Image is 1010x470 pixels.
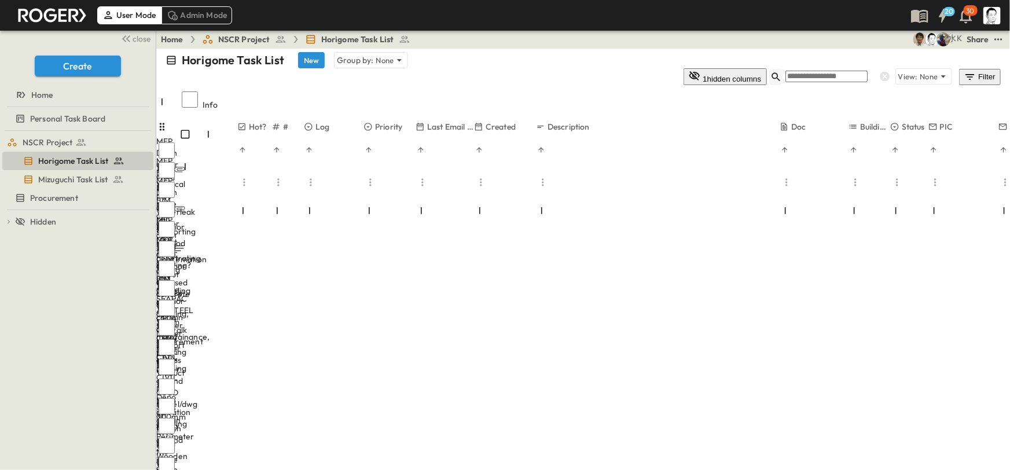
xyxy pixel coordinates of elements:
[2,190,151,206] a: Procurement
[159,142,175,159] input: Select row
[156,293,179,374] div: SEAPAC AMSTEEL Storm Louver support CALC pending
[159,438,175,454] input: Select row
[30,192,78,204] span: Procurement
[2,170,153,189] div: Mizuguchi Task Listtest
[116,30,153,46] button: close
[931,5,954,26] button: 20
[2,87,151,103] a: Home
[337,54,374,66] p: Group by:
[2,111,151,127] a: Personal Task Board
[97,6,161,24] div: User Mode
[161,6,233,24] div: Admin Mode
[2,189,153,207] div: Procurementtest
[159,182,175,198] input: Select row
[948,32,962,44] div: 水口 浩一 (MIZUGUCHI Koichi) (mizuguti@bcd.taisei.co.jp)
[376,54,394,66] p: None
[2,171,151,188] a: Mizuguchi Task List
[898,71,918,82] p: View:
[35,56,121,76] button: Create
[684,68,767,85] button: 1hidden columns
[983,7,1001,24] img: Profile Picture
[159,320,175,336] input: Select row
[156,313,179,359] div: CP04 Catwalk requirement EDE
[159,398,175,414] input: Select row
[159,201,175,218] input: Select row
[159,221,175,237] input: Select row
[156,214,179,318] div: MEP supporting method of AC outdoor unit above interior roof
[2,109,153,128] div: Personal Task Boardtest
[967,34,989,45] div: Share
[7,134,151,150] a: NSCR Project
[203,89,237,121] div: Info
[159,300,175,316] input: Select row
[38,174,108,185] span: Mizuguchi Task List
[159,418,175,434] input: Select row
[23,137,72,148] span: NSCR Project
[30,113,105,124] span: Personal Task Board
[159,359,175,375] input: Select row
[182,52,284,68] p: Horigome Task List
[156,273,179,366] div: BIM Modeling door opening, shutter maintainance, ladder access
[991,32,1005,46] button: test
[161,34,183,45] a: Home
[2,133,153,152] div: NSCR Projecttest
[298,52,325,68] button: New
[913,32,927,46] img: 戸島 太一 (T.TOJIMA) (tzmtit00@pub.taisei.co.jp)
[945,7,954,16] h6: 20
[159,162,175,178] input: Select row
[30,216,56,227] span: Hidden
[2,152,153,170] div: Horigome Task Listtest
[936,32,950,46] img: Joshua Whisenant (josh@tryroger.com)
[38,155,108,167] span: Horigome Task List
[218,34,270,45] span: NSCR Project
[159,260,175,277] input: Select row
[159,280,175,296] input: Select row
[967,6,975,16] p: 30
[133,33,151,45] span: close
[2,153,151,169] a: Horigome Task List
[305,34,410,45] a: Horigome Task List
[159,339,175,355] input: Select row
[156,135,179,193] div: MEP Drain under exp.j NOV
[31,89,53,101] span: Home
[202,34,287,45] a: NSCR Project
[159,241,175,257] input: Select row
[182,91,198,108] input: Select all rows
[920,71,938,82] p: None
[321,34,394,45] span: Horigome Task List
[964,71,996,83] div: Filter
[161,34,417,45] nav: breadcrumbs
[925,32,939,46] img: 堀米 康介(K.HORIGOME) (horigome@bcd.taisei.co.jp)
[159,379,175,395] input: Select row
[959,69,1001,85] button: Filter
